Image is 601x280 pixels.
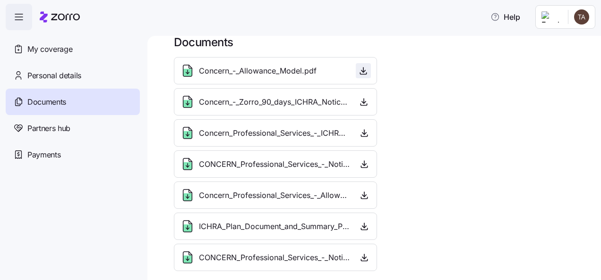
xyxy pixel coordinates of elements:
a: Partners hub [6,115,140,141]
span: Help [490,11,520,23]
span: Documents [27,96,66,108]
span: Partners hub [27,123,70,134]
span: Concern_-_Allowance_Model.pdf [199,65,317,77]
span: ICHRA_Plan_Document_and_Summary_Plan_Description_-_2026.pdf [199,221,350,232]
a: Payments [6,141,140,168]
img: Employer logo [541,11,560,23]
a: Personal details [6,62,140,89]
span: Payments [27,149,60,161]
span: Concern_-_Zorro_90_days_ICHRA_Notice.pdf [199,96,349,108]
a: My coverage [6,36,140,62]
h1: Documents [174,35,588,49]
span: CONCERN_Professional_Services_-_Notice_-_2025.pdf [199,158,350,170]
img: 7d32c096addc03a63806b074b2d90abd [574,9,589,25]
span: Concern_Professional_Services_-_Allowance_Model_-_2025.pdf [199,189,350,201]
span: My coverage [27,43,72,55]
button: Help [483,8,528,26]
span: Personal details [27,70,81,82]
span: CONCERN_Professional_Services_-_Notice_-_2026.pdf [199,252,350,264]
span: Concern_Professional_Services_-_ICHRA_plan_docs_2024.pdf [199,127,350,139]
a: Documents [6,89,140,115]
